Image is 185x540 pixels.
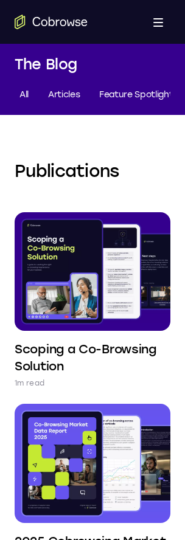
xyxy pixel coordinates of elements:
a: Go to the home page [15,15,88,29]
h1: The Blog [15,54,170,75]
a: Scoping a Co-Browsing Solution 1m read [15,212,170,389]
a: Feature Spotlights [94,85,183,105]
h2: Publications [15,159,170,183]
h4: Scoping a Co-Browsing Solution [15,341,170,375]
p: 1m read [15,377,44,389]
a: All [15,85,33,105]
img: Scoping a Co-Browsing Solution [15,212,170,331]
a: Articles [43,85,85,105]
img: 2025 Cobrowsing Market Data Report [15,404,170,522]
